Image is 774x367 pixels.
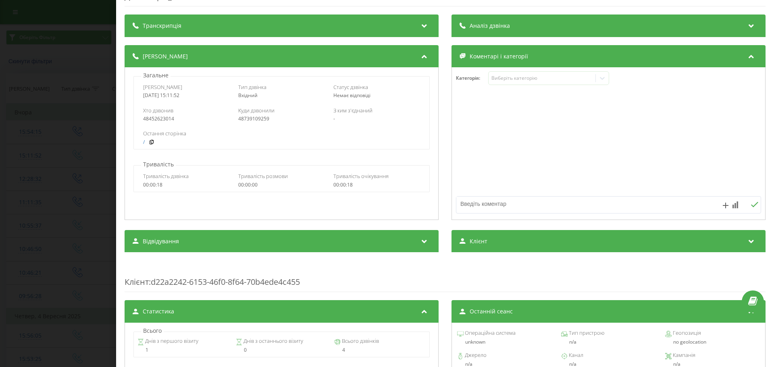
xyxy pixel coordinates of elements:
[143,116,230,122] div: 48452623014
[457,361,552,367] div: n/a
[143,307,174,315] span: Статистика
[143,83,182,91] span: [PERSON_NAME]
[568,329,604,337] span: Тип пристрою
[141,327,164,335] p: Всього
[143,182,230,188] div: 00:00:18
[143,22,181,30] span: Транскрипція
[242,337,303,345] span: Днів з останнього візиту
[333,92,370,99] span: Немає відповіді
[143,139,145,145] a: /
[238,182,325,188] div: 00:00:00
[561,339,656,345] div: n/a
[470,22,510,30] span: Аналіз дзвінка
[464,329,516,337] span: Операційна система
[125,276,149,287] span: Клієнт
[137,347,229,353] div: 1
[141,160,176,168] p: Тривалість
[333,116,420,122] div: -
[672,351,695,359] span: Кампанія
[457,339,552,345] div: unknown
[561,361,656,367] div: n/a
[143,93,230,98] div: [DATE] 15:11:52
[341,337,379,345] span: Всього дзвінків
[333,182,420,188] div: 00:00:18
[333,172,389,180] span: Тривалість очікування
[334,347,426,353] div: 4
[238,83,266,91] span: Тип дзвінка
[665,361,760,367] div: n/a
[144,337,198,345] span: Днів з першого візиту
[333,107,372,114] span: З ким з'єднаний
[333,83,368,91] span: Статус дзвінка
[464,351,487,359] span: Джерело
[143,172,189,180] span: Тривалість дзвінка
[141,71,171,79] p: Загальне
[238,172,288,180] span: Тривалість розмови
[143,52,188,60] span: [PERSON_NAME]
[665,339,760,345] div: no geolocation
[238,116,325,122] div: 48739109259
[568,351,583,359] span: Канал
[470,237,487,245] span: Клієнт
[470,52,528,60] span: Коментарі і категорії
[238,92,258,99] span: Вхідний
[125,260,766,292] div: : d22a2242-6153-46f0-8f64-70b4ede4c455
[238,107,275,114] span: Куди дзвонили
[143,130,186,137] span: Остання сторінка
[672,329,701,337] span: Геопозиція
[236,347,327,353] div: 0
[143,107,173,114] span: Хто дзвонив
[456,75,488,81] h4: Категорія :
[143,237,179,245] span: Відвідування
[491,75,592,81] div: Виберіть категорію
[470,307,513,315] span: Останній сеанс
